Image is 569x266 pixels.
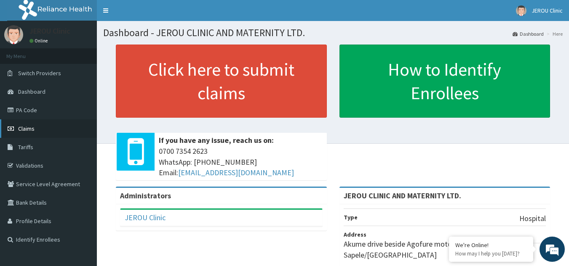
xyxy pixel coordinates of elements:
img: User Image [516,5,526,16]
a: JEROU Clinic [125,213,166,222]
p: Akume drive beside Agofure motor park Sapele/[GEOGRAPHIC_DATA] [344,239,546,260]
b: Administrators [120,191,171,200]
a: How to Identify Enrollees [339,45,550,118]
span: JEROU Clinic [532,7,563,14]
span: Switch Providers [18,69,61,77]
p: JEROU Clinic [29,27,70,35]
b: If you have any issue, reach us on: [159,135,274,145]
a: Click here to submit claims [116,45,327,118]
strong: JEROU CLINIC AND MATERNITY LTD. [344,191,461,200]
a: Dashboard [513,30,544,37]
span: Dashboard [18,88,45,95]
b: Address [344,231,366,238]
span: Tariffs [18,143,33,151]
li: Here [545,30,563,37]
div: We're Online! [455,241,527,249]
p: Hospital [519,213,546,224]
span: Claims [18,125,35,132]
b: Type [344,213,358,221]
h1: Dashboard - JEROU CLINIC AND MATERNITY LTD. [103,27,563,38]
p: How may I help you today? [455,250,527,257]
img: User Image [4,25,23,44]
a: Online [29,38,50,44]
span: 0700 7354 2623 WhatsApp: [PHONE_NUMBER] Email: [159,146,323,178]
a: [EMAIL_ADDRESS][DOMAIN_NAME] [178,168,294,177]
